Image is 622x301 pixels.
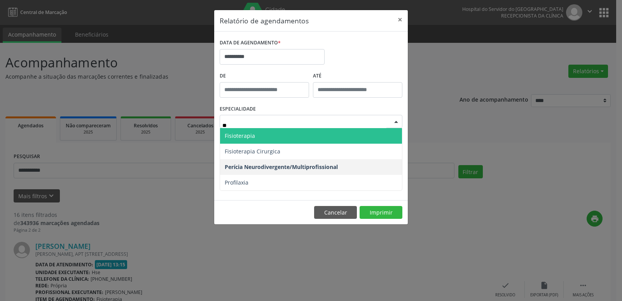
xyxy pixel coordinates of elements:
label: ESPECIALIDADE [220,103,256,115]
span: Perícia Neurodivergente/Multiprofissional [225,163,338,171]
span: Profilaxia [225,179,248,186]
button: Close [392,10,408,29]
label: DATA DE AGENDAMENTO [220,37,281,49]
button: Cancelar [314,206,357,219]
span: Fisioterapia Cirurgica [225,148,280,155]
label: De [220,70,309,82]
button: Imprimir [360,206,402,219]
label: ATÉ [313,70,402,82]
h5: Relatório de agendamentos [220,16,309,26]
span: Fisioterapia [225,132,255,139]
